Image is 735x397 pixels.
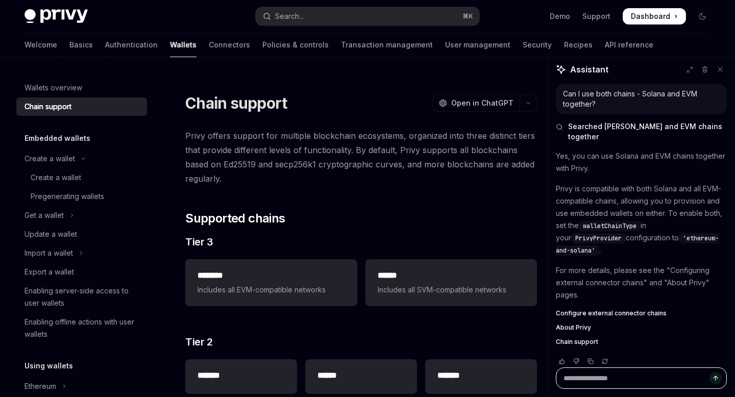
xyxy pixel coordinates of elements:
[209,33,250,57] a: Connectors
[582,11,610,21] a: Support
[605,33,653,57] a: API reference
[16,313,147,343] a: Enabling offline actions with user wallets
[185,129,537,186] span: Privy offers support for multiple blockchain ecosystems, organized into three distinct tiers that...
[623,8,686,24] a: Dashboard
[556,367,727,389] textarea: Ask a question...
[556,324,727,332] a: About Privy
[16,79,147,97] a: Wallets overview
[556,356,568,366] button: Vote that response was good
[563,89,720,109] div: Can I use both chains - Solana and EVM together?
[523,33,552,57] a: Security
[584,356,597,366] button: Copy chat response
[24,266,74,278] div: Export a wallet
[575,234,622,242] span: PrivyProvider
[24,153,75,165] div: Create a wallet
[198,284,345,296] span: Includes all EVM-compatible networks
[709,372,722,384] button: Send message
[170,33,197,57] a: Wallets
[24,228,77,240] div: Update a wallet
[556,234,719,255] span: 'ethereum-and-solana'
[24,316,141,340] div: Enabling offline actions with user wallets
[556,309,727,317] a: Configure external connector chains
[451,98,513,108] span: Open in ChatGPT
[694,8,710,24] button: Toggle dark mode
[69,33,93,57] a: Basics
[631,11,670,21] span: Dashboard
[185,335,212,349] span: Tier 2
[16,263,147,281] a: Export a wallet
[570,63,608,76] span: Assistant
[556,121,727,142] button: Searched [PERSON_NAME] and EVM chains together
[16,282,147,312] a: Enabling server-side access to user wallets
[599,356,611,366] button: Reload last chat
[105,33,158,57] a: Authentication
[275,10,304,22] div: Search...
[185,94,287,112] h1: Chain support
[432,94,520,112] button: Open in ChatGPT
[16,97,147,116] a: Chain support
[31,171,81,184] div: Create a wallet
[24,9,88,23] img: dark logo
[16,168,147,187] a: Create a wallet
[378,284,525,296] span: Includes all SVM-compatible networks
[24,360,73,372] h5: Using wallets
[24,33,57,57] a: Welcome
[24,132,90,144] h5: Embedded wallets
[24,285,141,309] div: Enabling server-side access to user wallets
[262,33,329,57] a: Policies & controls
[24,380,56,392] div: Ethereum
[570,356,582,366] button: Vote that response was not good
[16,244,147,262] button: Toggle Import a wallet section
[556,338,598,346] span: Chain support
[462,12,473,20] span: ⌘ K
[16,150,147,168] button: Toggle Create a wallet section
[185,210,285,227] span: Supported chains
[256,7,479,26] button: Open search
[24,247,73,259] div: Import a wallet
[556,183,727,256] p: Privy is compatible with both Solana and all EVM-compatible chains, allowing you to provision and...
[556,324,591,332] span: About Privy
[445,33,510,57] a: User management
[564,33,593,57] a: Recipes
[185,235,213,249] span: Tier 3
[556,264,727,301] p: For more details, please see the "Configuring external connector chains" and "About Privy" pages.
[556,338,727,346] a: Chain support
[24,101,71,113] div: Chain support
[16,377,147,395] button: Toggle Ethereum section
[568,121,727,142] span: Searched [PERSON_NAME] and EVM chains together
[341,33,433,57] a: Transaction management
[24,209,64,221] div: Get a wallet
[16,206,147,225] button: Toggle Get a wallet section
[16,225,147,243] a: Update a wallet
[24,82,82,94] div: Wallets overview
[583,222,636,230] span: walletChainType
[365,259,537,306] a: **** *Includes all SVM-compatible networks
[550,11,570,21] a: Demo
[556,150,727,175] p: Yes, you can use Solana and EVM chains together with Privy.
[31,190,104,203] div: Pregenerating wallets
[185,259,357,306] a: **** ***Includes all EVM-compatible networks
[556,309,667,317] span: Configure external connector chains
[16,187,147,206] a: Pregenerating wallets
